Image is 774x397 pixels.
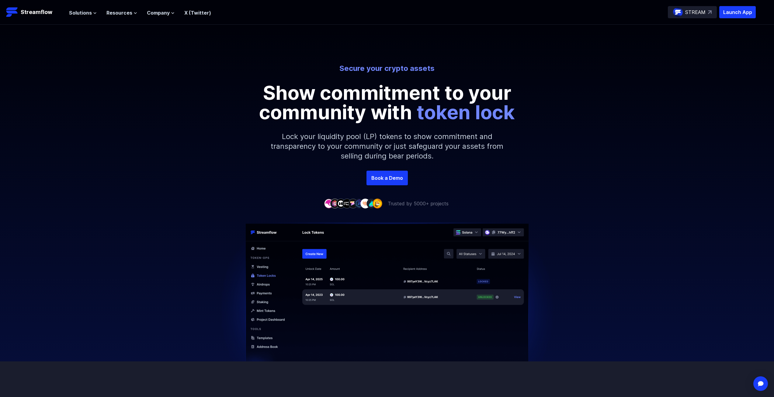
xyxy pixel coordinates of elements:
img: company-8 [366,199,376,208]
a: STREAM [668,6,717,18]
button: Launch App [719,6,756,18]
img: company-3 [336,199,346,208]
p: Streamflow [21,8,52,16]
button: Resources [106,9,137,16]
span: Company [147,9,170,16]
span: Resources [106,9,132,16]
img: company-1 [324,199,334,208]
p: Trusted by 5000+ projects [388,200,449,207]
a: X (Twitter) [184,10,211,16]
span: token lock [417,100,515,124]
img: Hero Image [214,222,561,377]
p: Secure your crypto assets [219,64,556,73]
p: Lock your liquidity pool (LP) tokens to show commitment and transparency to your community or jus... [256,122,518,171]
span: Solutions [69,9,92,16]
img: company-2 [330,199,340,208]
img: company-7 [360,199,370,208]
img: company-4 [342,199,352,208]
img: company-9 [373,199,382,208]
img: top-right-arrow.svg [708,10,712,14]
img: company-5 [348,199,358,208]
p: STREAM [685,9,706,16]
img: company-6 [354,199,364,208]
a: Book a Demo [366,171,408,185]
button: Company [147,9,175,16]
button: Solutions [69,9,97,16]
img: Streamflow Logo [6,6,18,18]
img: streamflow-logo-circle.png [673,7,683,17]
p: Show commitment to your community with [250,83,524,122]
div: Open Intercom Messenger [753,376,768,391]
a: Streamflow [6,6,63,18]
